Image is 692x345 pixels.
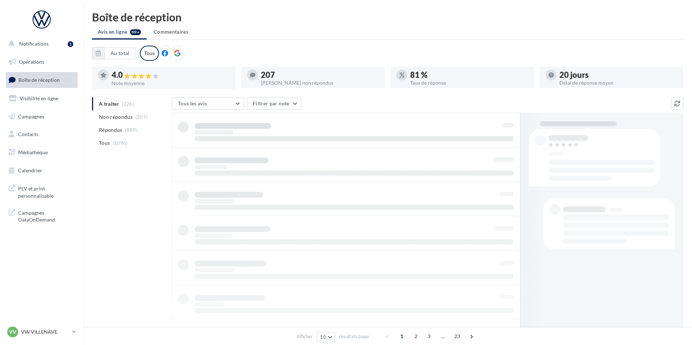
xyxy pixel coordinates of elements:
[113,140,128,146] span: (1096)
[92,47,136,59] button: Au total
[4,36,76,51] button: Notifications 1
[154,29,188,35] span: Commentaires
[6,325,78,339] a: VV VW VILLENAVE
[320,334,326,340] span: 10
[18,113,44,119] span: Campagnes
[19,59,44,65] span: Opérations
[4,145,79,160] a: Médiathèque
[4,109,79,124] a: Campagnes
[4,127,79,142] a: Contacts
[68,41,73,47] div: 1
[18,184,75,199] span: PLV et print personnalisable
[18,131,38,137] span: Contacts
[112,81,230,86] div: Note moyenne
[112,71,230,79] div: 4.0
[396,331,408,342] span: 1
[99,126,122,134] span: Répondus
[261,71,379,79] div: 207
[9,328,16,336] span: VV
[451,331,463,342] span: 23
[247,97,301,110] button: Filtrer par note
[423,331,435,342] span: 3
[4,54,79,70] a: Opérations
[140,46,159,61] div: Tous
[92,12,683,22] div: Boîte de réception
[20,95,58,101] span: Visibilité en ligne
[172,97,244,110] button: Tous les avis
[410,331,422,342] span: 2
[559,71,678,79] div: 20 jours
[296,333,313,340] span: Afficher
[4,163,79,178] a: Calendrier
[4,72,79,88] a: Boîte de réception
[99,139,110,147] span: Tous
[339,333,369,340] span: résultats/page
[125,127,137,133] span: (889)
[18,149,48,155] span: Médiathèque
[104,47,136,59] button: Au total
[4,91,79,106] a: Visibilité en ligne
[4,205,79,226] a: Campagnes DataOnDemand
[4,181,79,202] a: PLV et print personnalisable
[437,331,449,342] span: ...
[18,167,42,173] span: Calendrier
[18,208,75,223] span: Campagnes DataOnDemand
[19,41,49,47] span: Notifications
[317,332,335,342] button: 10
[99,113,133,121] span: Non répondus
[410,80,528,85] div: Taux de réponse
[136,114,148,120] span: (207)
[178,100,207,106] span: Tous les avis
[261,80,379,85] div: [PERSON_NAME] non répondus
[559,80,678,85] div: Délai de réponse moyen
[21,328,69,336] p: VW VILLENAVE
[18,77,60,83] span: Boîte de réception
[410,71,528,79] div: 81 %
